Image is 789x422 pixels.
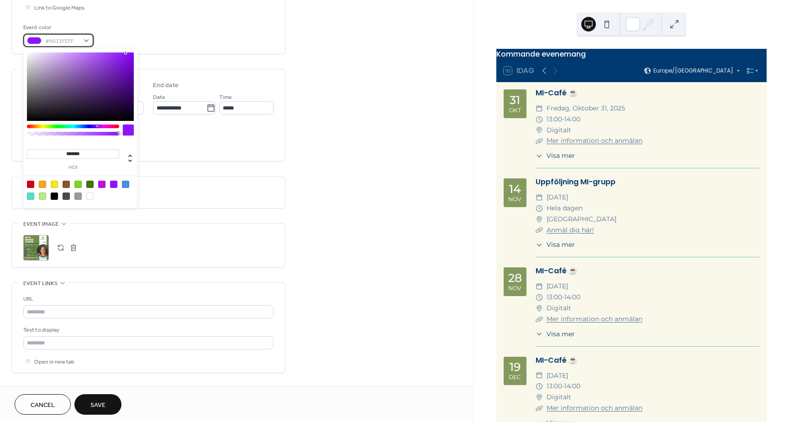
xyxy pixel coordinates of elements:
a: MI-Café ☕ [536,266,578,276]
div: Text to display [23,325,272,335]
div: #50E3C2 [27,193,34,200]
div: Event color [23,23,92,32]
div: ​ [536,192,543,203]
div: ​ [536,114,543,125]
span: Open in new tab [34,357,74,367]
button: ​Visa mer [536,329,575,339]
span: [DATE] [547,192,568,203]
span: Event links [23,279,58,288]
div: ​ [536,392,543,403]
span: Event image [23,219,59,229]
div: #417505 [86,181,94,188]
a: Mer information och anmälan [547,404,642,412]
div: #9B9B9B [74,193,82,200]
div: ​ [536,103,543,114]
div: 19 [510,361,521,373]
span: [GEOGRAPHIC_DATA] [547,214,616,225]
span: Time [219,93,232,102]
div: #4A90E2 [122,181,129,188]
div: #7ED321 [74,181,82,188]
span: Date [153,93,165,102]
div: nov [508,197,521,203]
div: #D0021B [27,181,34,188]
div: ​ [536,381,543,392]
div: dec [509,375,521,380]
div: 28 [508,272,522,284]
button: Cancel [15,394,71,415]
span: - [562,292,564,303]
span: Link to Google Maps [34,3,84,13]
div: 31 [510,94,520,106]
div: #F5A623 [39,181,46,188]
span: Visa mer [547,151,575,161]
button: Save [74,394,121,415]
span: Digitalt [547,303,571,314]
div: ​ [536,240,543,250]
a: Uppföljning MI-grupp [536,177,615,187]
div: ​ [536,225,543,236]
span: Digitalt [547,392,571,403]
span: Cancel [31,401,55,410]
div: ; [23,235,49,260]
button: ​Visa mer [536,240,575,250]
a: MI-Café ☕ [536,355,578,365]
div: nov [508,286,521,292]
div: URL [23,294,272,304]
div: 14 [509,183,521,195]
div: ​ [536,314,543,325]
span: #9013FEFF [45,36,79,46]
div: ​ [536,403,543,414]
label: hex [27,165,119,170]
div: ​ [536,281,543,292]
div: ​ [536,303,543,314]
div: ​ [536,151,543,161]
div: okt [509,108,521,114]
span: 13:00 [547,114,562,125]
div: #4A4A4A [63,193,70,200]
span: 14:00 [564,381,580,392]
a: Mer information och anmälan [547,136,642,145]
span: Hela dagen [547,203,583,214]
div: #8B572A [63,181,70,188]
span: Visa mer [547,240,575,250]
span: 14:00 [564,114,580,125]
span: [DATE] [547,370,568,381]
a: Anmäl dig här! [547,226,594,234]
span: 13:00 [547,292,562,303]
div: #B8E986 [39,193,46,200]
div: End date [153,81,179,90]
span: Visa mer [547,329,575,339]
span: - [562,381,564,392]
span: fredag, oktober 31, 2025 [547,103,625,114]
span: Europe/[GEOGRAPHIC_DATA] [653,68,733,73]
div: #BD10E0 [98,181,105,188]
div: ​ [536,292,543,303]
div: Kommande evenemang [496,49,767,60]
span: Save [90,401,105,410]
a: Mer information och anmälan [547,315,642,323]
div: #F8E71C [51,181,58,188]
button: ​Visa mer [536,151,575,161]
div: ​ [536,125,543,136]
div: ​ [536,370,543,381]
div: ​ [536,203,543,214]
div: #9013FE [110,181,117,188]
span: Digitalt [547,125,571,136]
div: ​ [536,135,543,146]
div: #FFFFFF [86,193,94,200]
span: 14:00 [564,292,580,303]
div: #000000 [51,193,58,200]
span: 13:00 [547,381,562,392]
span: [DATE] [547,281,568,292]
span: - [562,114,564,125]
a: MI-Café ☕ [536,88,578,98]
div: ​ [536,214,543,225]
span: Categories [23,384,57,394]
div: ​ [536,329,543,339]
